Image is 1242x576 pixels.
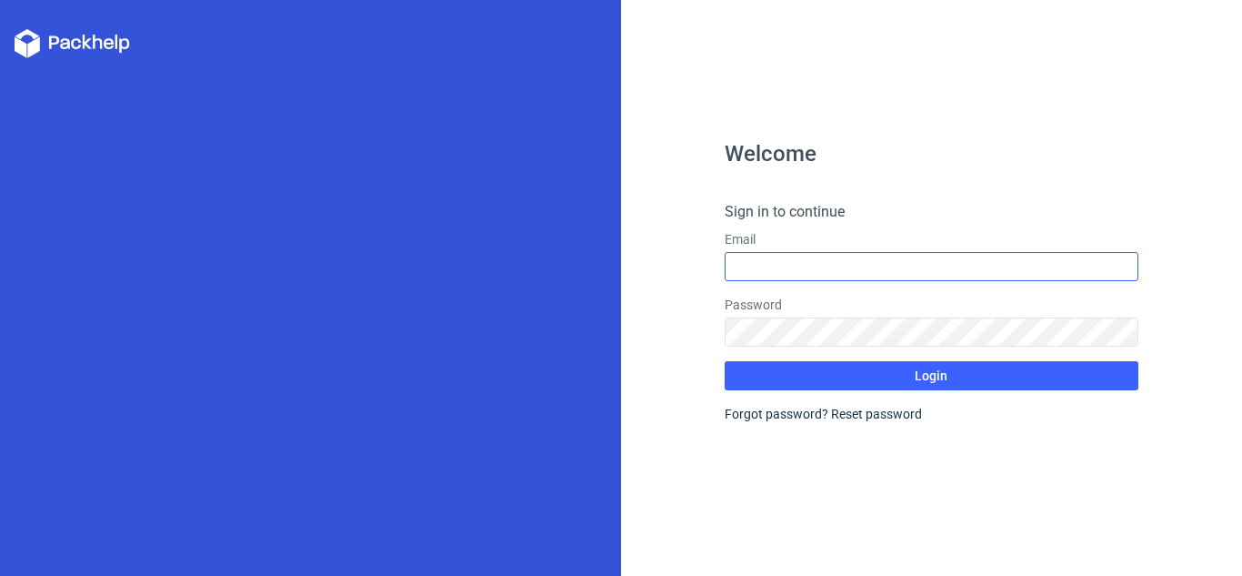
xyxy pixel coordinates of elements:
h1: Welcome [725,143,1138,165]
button: Login [725,361,1138,390]
label: Password [725,296,1138,314]
label: Email [725,230,1138,248]
a: Reset password [831,407,922,421]
div: Forgot password? [725,405,1138,423]
h4: Sign in to continue [725,201,1138,223]
span: Login [915,369,947,382]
